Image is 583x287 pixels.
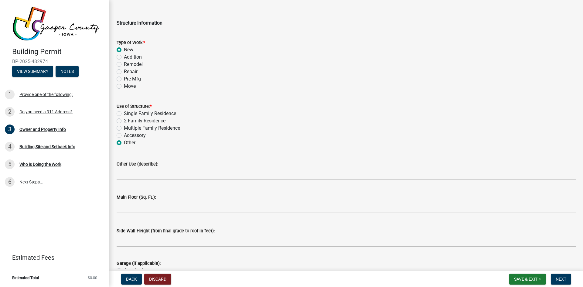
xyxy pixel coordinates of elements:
label: Other [124,139,135,146]
label: Single Family Residence [124,110,176,117]
div: 4 [5,142,15,152]
button: Notes [56,66,79,77]
label: Multiple Family Residence [124,125,180,132]
h4: Building Permit [12,47,104,56]
label: Repair [124,68,138,75]
div: Building Site and Setback Info [19,145,75,149]
label: Type of Work: [117,41,145,45]
a: Estimated Fees [5,251,100,264]
div: Provide one of the following: [19,92,73,97]
button: Back [121,274,142,285]
span: Estimated Total [12,276,39,280]
label: New [124,46,133,53]
div: 1 [5,90,15,99]
span: BP-2025-482974 [12,59,97,64]
div: Owner and Property Info [19,127,66,132]
button: Next [551,274,571,285]
div: Do you need a 911 Address? [19,110,73,114]
div: 3 [5,125,15,134]
button: Save & Exit [509,274,546,285]
button: View Summary [12,66,53,77]
span: Structure Information [117,20,162,26]
label: 2 Family Residence [124,117,165,125]
label: Addition [124,53,142,61]
span: Save & Exit [514,277,537,282]
wm-modal-confirm: Notes [56,69,79,74]
span: Back [126,277,137,282]
span: $0.00 [88,276,97,280]
wm-modal-confirm: Summary [12,69,53,74]
label: Move [124,83,136,90]
label: Use of Structure: [117,104,152,109]
div: Who is Doing the Work [19,162,61,166]
label: Remodel [124,61,143,68]
label: Side Wall Height (from final grade to roof in feet): [117,229,215,233]
label: Accessory [124,132,146,139]
img: Jasper County, Iowa [12,6,100,41]
span: Next [556,277,566,282]
label: Garage (if applicable): [117,261,161,266]
label: Pre-Mfg [124,75,141,83]
div: 5 [5,159,15,169]
button: Discard [144,274,171,285]
label: Main Floor (Sq. Ft.): [117,195,156,200]
label: Attached [124,267,143,274]
div: 2 [5,107,15,117]
label: Other Use (describe): [117,162,158,166]
div: 6 [5,177,15,187]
